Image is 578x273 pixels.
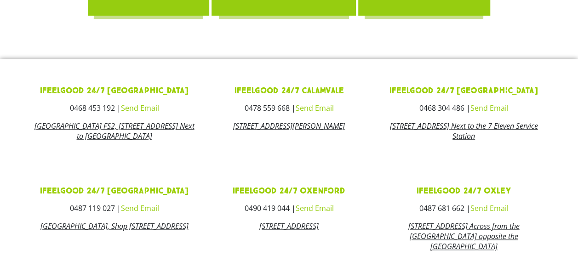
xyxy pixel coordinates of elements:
a: ifeelgood 24/7 [GEOGRAPHIC_DATA] [389,85,538,96]
a: [STREET_ADDRESS] Across from the [GEOGRAPHIC_DATA] opposite the [GEOGRAPHIC_DATA] [408,221,519,251]
a: [STREET_ADDRESS] Next to the 7 Eleven Service Station [389,121,538,141]
h3: 0490 419 044 | [208,205,369,212]
h3: 0487 681 662 | [383,205,544,212]
a: ifeelgood 24/7 Calamvale [234,85,343,96]
h3: 0468 453 192 | [34,104,195,112]
a: Send Email [295,103,333,113]
h3: 0487 119 027 | [34,205,195,212]
h3: 0468 304 486 | [383,104,544,112]
a: ifeelgood 24/7 Oxenford [233,186,345,196]
a: [STREET_ADDRESS][PERSON_NAME] [233,121,345,131]
a: Send Email [470,103,508,113]
h3: 0478 559 668 | [208,104,369,112]
a: ifeelgood 24/7 [GEOGRAPHIC_DATA] [40,85,189,96]
a: Send Email [120,203,159,213]
a: ifeelgood 24/7 [GEOGRAPHIC_DATA] [40,186,189,196]
a: [GEOGRAPHIC_DATA] FS2, [STREET_ADDRESS] Next to [GEOGRAPHIC_DATA] [34,121,194,141]
a: ifeelgood 24/7 Oxley [417,186,511,196]
a: Send Email [295,203,333,213]
a: Send Email [470,203,508,213]
a: Send Email [120,103,159,113]
a: [GEOGRAPHIC_DATA], Shop [STREET_ADDRESS] [40,221,188,231]
a: [STREET_ADDRESS] [259,221,319,231]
